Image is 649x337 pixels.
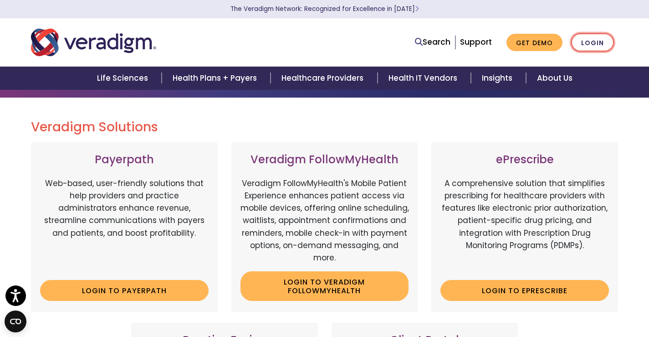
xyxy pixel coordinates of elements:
[240,271,409,301] a: Login to Veradigm FollowMyHealth
[162,67,271,90] a: Health Plans + Payers
[378,67,471,90] a: Health IT Vendors
[415,36,450,48] a: Search
[526,67,583,90] a: About Us
[460,36,492,47] a: Support
[471,67,526,90] a: Insights
[31,119,618,135] h2: Veradigm Solutions
[571,33,614,52] a: Login
[31,27,156,57] img: Veradigm logo
[230,5,419,13] a: The Veradigm Network: Recognized for Excellence in [DATE]Learn More
[440,280,609,301] a: Login to ePrescribe
[5,311,26,332] button: Open CMP widget
[506,34,562,52] a: Get Demo
[40,177,209,273] p: Web-based, user-friendly solutions that help providers and practice administrators enhance revenu...
[415,5,419,13] span: Learn More
[474,271,638,326] iframe: Drift Chat Widget
[271,67,377,90] a: Healthcare Providers
[240,177,409,264] p: Veradigm FollowMyHealth's Mobile Patient Experience enhances patient access via mobile devices, o...
[40,280,209,301] a: Login to Payerpath
[440,153,609,166] h3: ePrescribe
[240,153,409,166] h3: Veradigm FollowMyHealth
[40,153,209,166] h3: Payerpath
[86,67,162,90] a: Life Sciences
[440,177,609,273] p: A comprehensive solution that simplifies prescribing for healthcare providers with features like ...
